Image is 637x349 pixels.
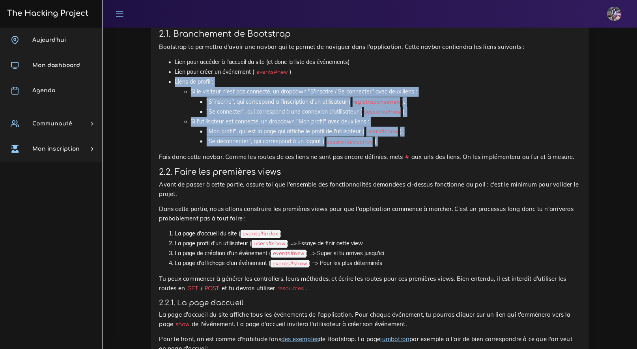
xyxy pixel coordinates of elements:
li: La page profil d'un utilisateur ( ) => Essaye de finir cette view [175,239,581,248]
li: La page d'accueil du site ( ) [175,229,581,239]
img: eg54bupqcshyolnhdacp.jpg [607,7,622,21]
p: Avant de passer à cette partie, assure toi que l'ensemble des fonctionnalités demandées ci-dessus... [159,180,581,199]
li: "S'inscrire", qui correspond à l'inscription d'un utilisateur ( ). [207,97,581,107]
h3: 2.2. Faire les premières views [159,167,581,177]
p: Bootstrap te permettra d'avoir une navbar qui te permet de naviguer dans l'application. Cette nav... [159,42,581,52]
p: Fais donc cette navbar. Comme les routes de ces liens ne sont pas encore définies, mets aux urls ... [159,152,581,162]
code: users#show [364,128,400,136]
p: La page d'accueil du site affiche tous les événements de l'application. Pour chaque événement, tu... [159,310,581,329]
li: Lien pour accéder à l'accueil du site (et donc la liste des événements) [175,57,581,67]
li: Liens de profil : [175,77,581,146]
code: users#show [252,240,288,248]
p: Tu peux commencer à générer les controllers, leurs méthodes, et écrire les routes pour ces premiè... [159,274,581,293]
code: # [403,153,411,161]
li: "Se connecter", qui correspond à une connexion d'utilisateur ( ). [207,107,581,117]
code: resources [275,284,306,293]
a: des exemples [281,335,319,343]
code: events#index [241,230,280,238]
code: registrations#new [351,98,403,106]
li: La page d'affichage d'un événement ( ) => Pour les plus déterminés [175,258,581,268]
code: events#show [271,260,309,268]
h3: The Hacking Project [5,9,88,18]
code: sessions#new [362,108,403,116]
li: "Se déconnecter", qui correspond à un logout ( ). [207,136,581,146]
span: Agenda [32,88,55,93]
span: Aujourd'hui [32,37,66,43]
li: Si l'utilisateur est connecté, un dropdown "Mon profil" avec deux liens : [191,117,581,147]
code: events#new [271,250,306,258]
code: POST [202,284,222,293]
a: jumbotron [381,335,410,343]
p: Dans cette partie, nous allons construire les premières views pour que l'application commence à m... [159,204,581,223]
li: Lien pour créer un événement ( ) [175,67,581,77]
code: GET [185,284,201,293]
h4: 2.2.1. La page d'accueil [159,299,581,307]
code: events#new [254,68,290,76]
code: show [173,320,192,328]
li: "Mon profil", qui est la page qui affiche le profil de l'utilisateur ( ). [207,127,581,136]
li: La page de création d'un événement ( ) => Super si tu arrives jusqu'ici [175,248,581,258]
li: Si le visiteur n'est pas connecté, un dropdown "S'inscrire / Se connecter" avec deux liens : [191,87,581,117]
code: sessions#destroy [325,138,375,146]
span: Mon inscription [32,146,80,152]
h3: 2.1. Branchement de Bootstrap [159,29,581,39]
span: Mon dashboard [32,62,80,68]
span: Communauté [32,121,72,127]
